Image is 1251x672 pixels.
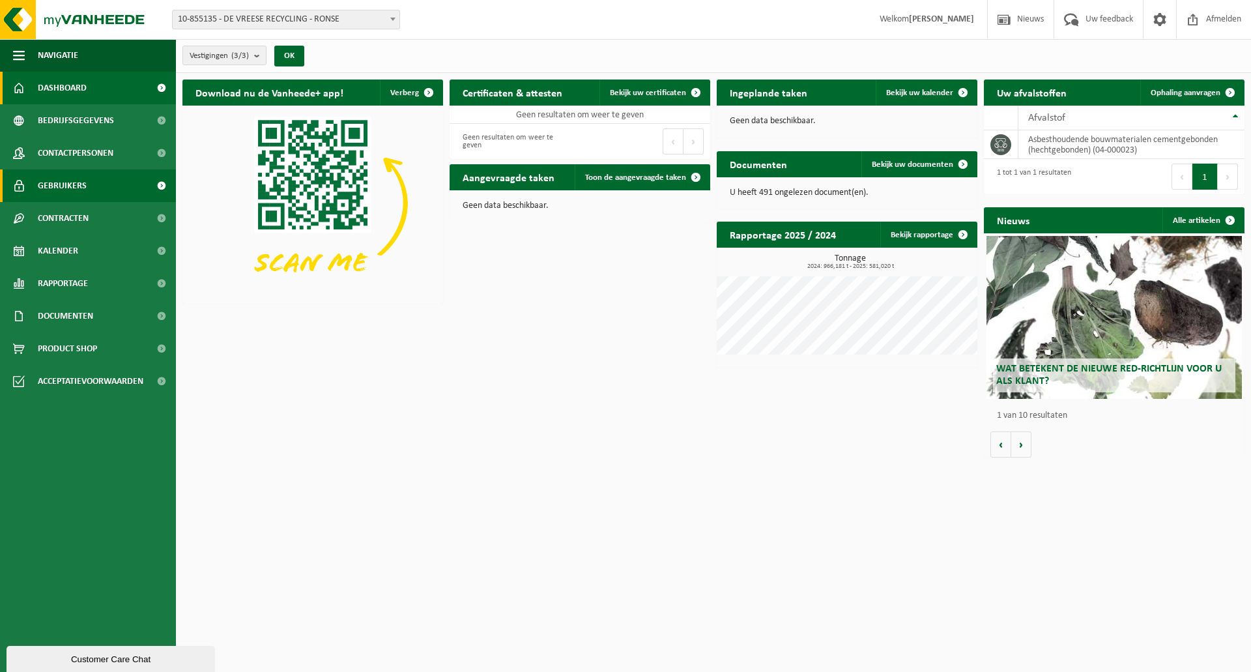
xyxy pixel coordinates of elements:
p: Geen data beschikbaar. [730,117,964,126]
button: Vorige [990,431,1011,458]
div: Geen resultaten om weer te geven [456,127,573,156]
h2: Nieuws [984,207,1042,233]
span: Dashboard [38,72,87,104]
span: Bekijk uw certificaten [610,89,686,97]
a: Alle artikelen [1162,207,1243,233]
button: Next [1218,164,1238,190]
a: Bekijk uw kalender [876,80,976,106]
button: Vestigingen(3/3) [182,46,266,65]
button: OK [274,46,304,66]
a: Bekijk rapportage [880,222,976,248]
a: Toon de aangevraagde taken [575,164,709,190]
td: Geen resultaten om weer te geven [450,106,710,124]
span: Rapportage [38,267,88,300]
span: 2024: 966,181 t - 2025: 581,020 t [723,263,977,270]
h2: Uw afvalstoffen [984,80,1080,105]
button: Previous [663,128,683,154]
p: U heeft 491 ongelezen document(en). [730,188,964,197]
span: Gebruikers [38,169,87,202]
a: Ophaling aanvragen [1140,80,1243,106]
a: Wat betekent de nieuwe RED-richtlijn voor u als klant? [986,236,1242,399]
p: 1 van 10 resultaten [997,411,1238,420]
button: 1 [1192,164,1218,190]
span: Contracten [38,202,89,235]
td: asbesthoudende bouwmaterialen cementgebonden (hechtgebonden) (04-000023) [1018,130,1244,159]
span: Afvalstof [1028,113,1065,123]
span: 10-855135 - DE VREESE RECYCLING - RONSE [172,10,400,29]
span: Contactpersonen [38,137,113,169]
iframe: chat widget [7,643,218,672]
h2: Rapportage 2025 / 2024 [717,222,849,247]
span: Verberg [390,89,419,97]
a: Bekijk uw documenten [861,151,976,177]
img: Download de VHEPlus App [182,106,443,301]
h2: Download nu de Vanheede+ app! [182,80,356,105]
span: Navigatie [38,39,78,72]
button: Previous [1172,164,1192,190]
h3: Tonnage [723,254,977,270]
span: Bekijk uw kalender [886,89,953,97]
h2: Documenten [717,151,800,177]
span: Bekijk uw documenten [872,160,953,169]
count: (3/3) [231,51,249,60]
h2: Ingeplande taken [717,80,820,105]
span: Vestigingen [190,46,249,66]
span: Product Shop [38,332,97,365]
span: Toon de aangevraagde taken [585,173,686,182]
h2: Aangevraagde taken [450,164,568,190]
span: Ophaling aanvragen [1151,89,1220,97]
button: Next [683,128,704,154]
span: Acceptatievoorwaarden [38,365,143,398]
span: Documenten [38,300,93,332]
a: Bekijk uw certificaten [599,80,709,106]
span: Bedrijfsgegevens [38,104,114,137]
span: Wat betekent de nieuwe RED-richtlijn voor u als klant? [996,364,1222,387]
span: 10-855135 - DE VREESE RECYCLING - RONSE [173,10,399,29]
h2: Certificaten & attesten [450,80,575,105]
div: 1 tot 1 van 1 resultaten [990,162,1071,191]
button: Verberg [380,80,442,106]
button: Volgende [1011,431,1031,458]
span: Kalender [38,235,78,267]
strong: [PERSON_NAME] [909,14,974,24]
p: Geen data beschikbaar. [463,201,697,211]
